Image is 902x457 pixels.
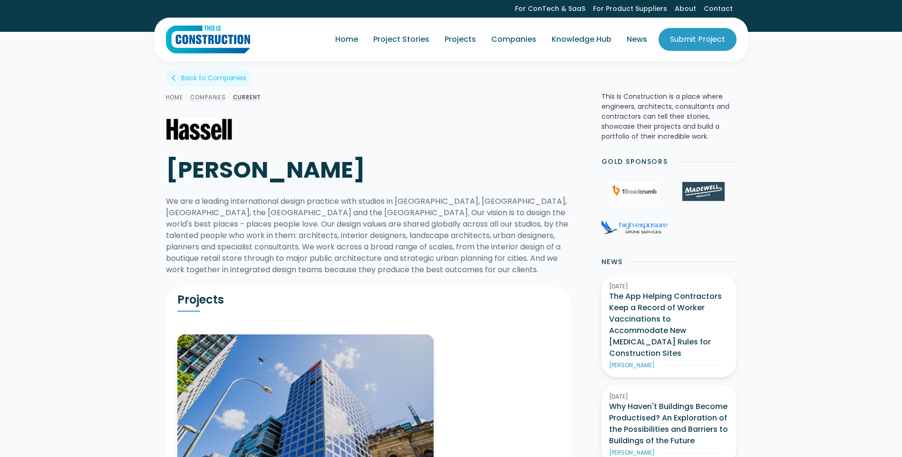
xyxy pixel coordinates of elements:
[328,26,366,53] a: Home
[233,93,262,101] a: Current
[190,93,226,101] a: Companies
[682,182,724,201] img: Madewell Products
[172,73,179,83] div: arrow_back_ios
[601,220,668,234] img: High Exposure
[609,401,729,447] h3: Why Haven't Buildings Become Productised? An Exploration of the Possibilities and Barriers to Bui...
[166,25,250,54] img: This Is Construction Logo
[366,26,437,53] a: Project Stories
[670,34,725,45] div: Submit Project
[609,392,729,401] div: [DATE]
[601,257,623,267] h2: News
[177,293,369,307] h2: Projects
[601,275,737,377] a: [DATE]The App Helping Contractors Keep a Record of Worker Vaccinations to Accommodate New [MEDICA...
[601,157,668,167] h2: Gold Sponsors
[484,26,544,53] a: Companies
[611,182,658,201] img: 1Breadcrumb
[609,448,655,457] div: [PERSON_NAME]
[166,93,183,101] a: Home
[619,26,655,53] a: News
[609,282,729,291] div: [DATE]
[166,118,233,141] img: Hassell
[226,92,233,103] div: /
[166,196,571,276] div: We are a leading international design practice with studios in [GEOGRAPHIC_DATA], [GEOGRAPHIC_DAT...
[659,28,737,51] a: Submit Project
[183,92,190,103] div: /
[166,69,252,86] a: arrow_back_iosBack to Companies
[166,156,458,184] h1: [PERSON_NAME]
[609,361,655,370] div: [PERSON_NAME]
[601,92,737,142] p: This Is Construction is a place where engineers, architects, consultants and contractors can tell...
[181,73,246,83] div: Back to Companies
[609,291,729,359] h3: The App Helping Contractors Keep a Record of Worker Vaccinations to Accommodate New [MEDICAL_DATA...
[166,25,250,54] a: home
[544,26,619,53] a: Knowledge Hub
[437,26,484,53] a: Projects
